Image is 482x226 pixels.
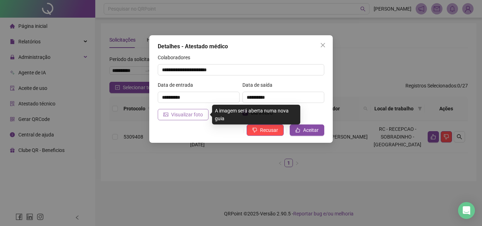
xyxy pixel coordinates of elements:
button: Visualizar foto [158,109,209,120]
span: Aceitar [303,126,319,134]
label: Data de saída [242,81,277,89]
button: Close [317,39,329,51]
div: A imagem será aberta numa nova guia [212,105,300,124]
button: Recusar [247,124,284,136]
span: close [320,42,326,48]
div: Detalhes - Atestado médico [158,42,324,51]
label: Data de entrada [158,81,198,89]
label: Colaboradores [158,54,195,61]
span: like [295,128,300,133]
div: Open Intercom Messenger [458,202,475,219]
span: dislike [252,128,257,133]
span: Recusar [260,126,278,134]
span: Visualizar foto [171,111,203,118]
span: picture [163,112,168,117]
button: Aceitar [290,124,324,136]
